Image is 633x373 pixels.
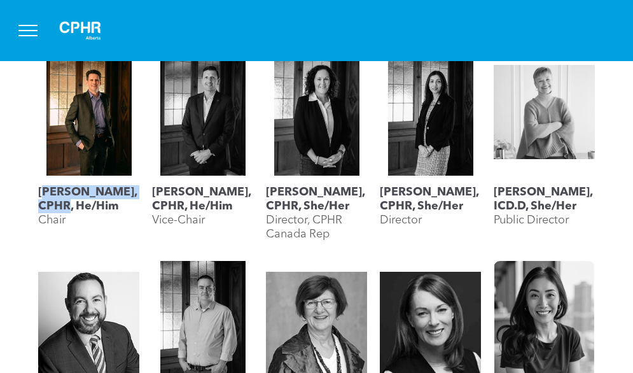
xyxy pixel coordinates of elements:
[494,185,595,213] h3: [PERSON_NAME], ICD.D, She/Her
[266,48,367,176] a: Lisa Watson, CPHR, She/Her
[152,48,253,176] a: Jesse Grieder, CPHR, He/Him
[38,185,139,213] h3: [PERSON_NAME], CPHR, He/Him
[494,48,595,176] a: Lyn Brown, ICD.D, She/Her
[48,10,112,51] img: A white background with a few lines on it
[494,213,569,227] p: Public Director
[152,213,205,227] p: Vice-Chair
[380,185,481,213] h3: [PERSON_NAME], CPHR, She/Her
[266,185,367,213] h3: [PERSON_NAME], CPHR, She/Her
[38,48,139,176] a: Geordie MacPherson, CPHR, He/Him
[266,213,367,241] p: Director, CPHR Canada Rep
[152,185,253,213] h3: [PERSON_NAME], CPHR, He/Him
[380,48,481,176] a: Mahyar Alinejad, CPHR, She/Her
[38,213,66,227] p: Chair
[11,14,45,47] button: menu
[380,213,422,227] p: Director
